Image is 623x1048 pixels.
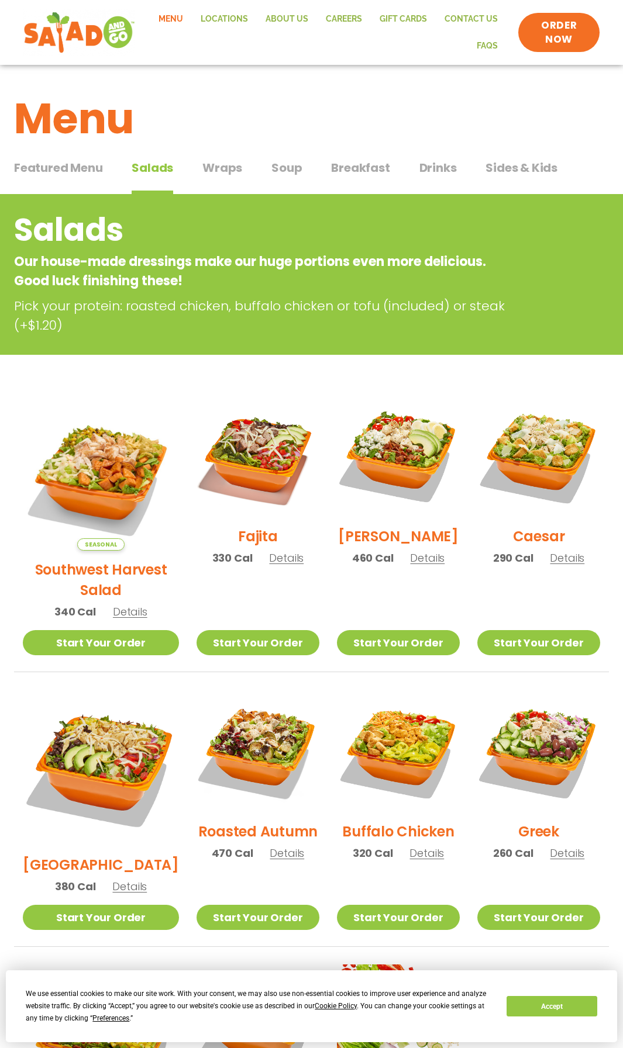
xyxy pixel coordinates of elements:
span: ORDER NOW [530,19,588,47]
img: Product photo for BBQ Ranch Salad [23,690,179,846]
h2: Roasted Autumn [198,821,318,842]
span: Soup [271,159,302,177]
img: Product photo for Cobb Salad [337,395,460,517]
span: 460 Cal [352,550,394,566]
a: Start Your Order [197,630,319,655]
a: Locations [192,6,257,33]
a: Start Your Order [477,905,600,930]
div: Tabbed content [14,155,609,195]
span: Wraps [202,159,242,177]
img: Product photo for Fajita Salad [197,395,319,517]
h2: Southwest Harvest Salad [23,559,179,600]
a: About Us [257,6,317,33]
p: Pick your protein: roasted chicken, buffalo chicken or tofu (included) or steak (+$1.20) [14,296,535,335]
span: Sides & Kids [486,159,557,177]
p: Our house-made dressings make our huge portions even more delicious. Good luck finishing these! [14,252,515,290]
h2: Greek [518,821,559,842]
span: 340 Cal [54,604,96,620]
span: Details [113,604,147,619]
span: 330 Cal [212,550,253,566]
h2: [GEOGRAPHIC_DATA] [23,855,179,875]
span: Drinks [419,159,457,177]
span: 260 Cal [493,845,533,861]
span: Salads [132,159,173,177]
span: Details [550,551,584,565]
a: Start Your Order [23,905,179,930]
a: Start Your Order [477,630,600,655]
img: Product photo for Caesar Salad [477,395,600,517]
span: Seasonal [77,538,125,551]
span: 380 Cal [55,878,96,894]
a: FAQs [468,33,507,60]
h2: Buffalo Chicken [342,821,454,842]
button: Accept [507,996,597,1016]
h2: Salads [14,206,515,254]
div: We use essential cookies to make our site work. With your consent, we may also use non-essential ... [26,988,493,1025]
a: Start Your Order [337,905,460,930]
a: Contact Us [436,6,507,33]
h2: Fajita [238,526,278,547]
img: Product photo for Roasted Autumn Salad [197,690,319,812]
span: Details [270,846,304,860]
img: Product photo for Southwest Harvest Salad [23,395,179,551]
a: ORDER NOW [518,13,600,53]
a: Menu [150,6,192,33]
span: Details [269,551,304,565]
img: Product photo for Greek Salad [477,690,600,812]
span: 470 Cal [212,845,253,861]
span: Cookie Policy [315,1002,357,1010]
h2: [PERSON_NAME] [338,526,459,547]
span: Details [112,879,147,894]
div: Cookie Consent Prompt [6,970,617,1042]
h1: Menu [14,87,609,150]
nav: Menu [147,6,507,59]
span: Featured Menu [14,159,102,177]
a: Start Your Order [337,630,460,655]
span: 320 Cal [353,845,393,861]
img: new-SAG-logo-768×292 [23,9,135,56]
span: Details [410,551,445,565]
a: Start Your Order [23,630,179,655]
span: Breakfast [331,159,390,177]
a: Start Your Order [197,905,319,930]
h2: Caesar [513,526,565,547]
img: Product photo for Buffalo Chicken Salad [337,690,460,812]
span: 290 Cal [493,550,533,566]
span: Details [550,846,584,860]
a: GIFT CARDS [371,6,436,33]
span: Preferences [92,1014,129,1022]
span: Details [409,846,444,860]
a: Careers [317,6,371,33]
